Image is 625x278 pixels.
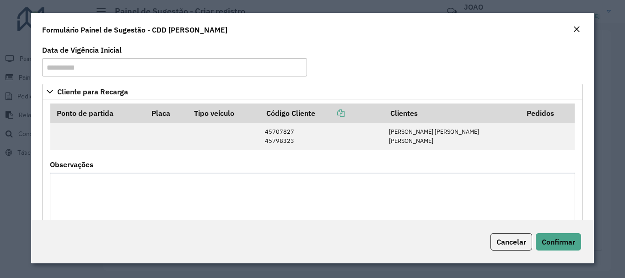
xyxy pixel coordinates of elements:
td: 45707827 45798323 [260,123,384,150]
label: Data de Vigência Inicial [42,44,122,55]
a: Cliente para Recarga [42,84,582,99]
em: Fechar [573,26,580,33]
td: [PERSON_NAME] [PERSON_NAME] [PERSON_NAME] [384,123,520,150]
button: Cancelar [490,233,532,251]
div: Cliente para Recarga [42,99,582,262]
th: Tipo veículo [188,104,260,123]
th: Placa [145,104,188,123]
th: Clientes [384,104,520,123]
button: Close [570,24,583,36]
th: Código Cliente [260,104,384,123]
span: Confirmar [542,237,575,246]
a: Copiar [315,109,345,118]
h4: Formulário Painel de Sugestão - CDD [PERSON_NAME] [42,24,227,35]
th: Pedidos [520,104,575,123]
th: Ponto de partida [50,104,145,123]
span: Cancelar [496,237,526,246]
span: Cliente para Recarga [57,88,128,95]
button: Confirmar [536,233,581,251]
label: Observações [50,159,93,170]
